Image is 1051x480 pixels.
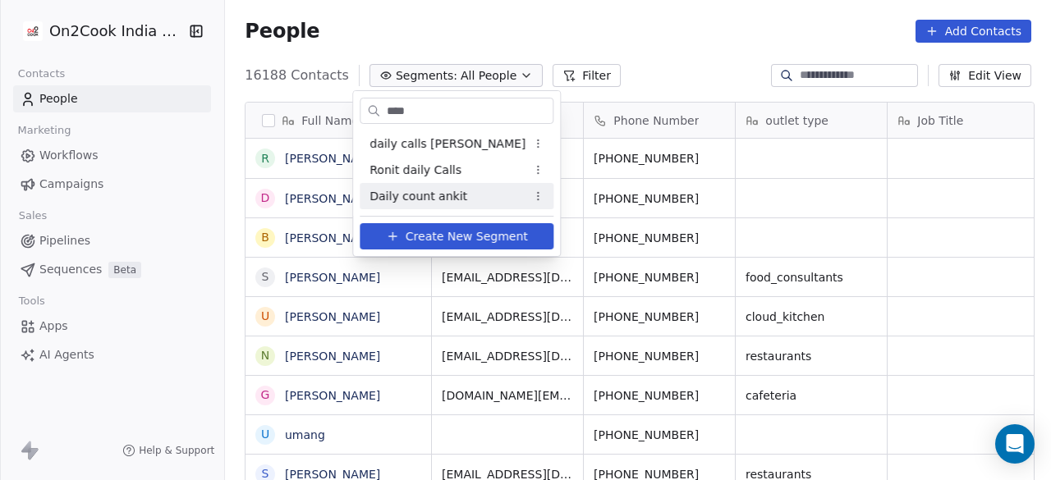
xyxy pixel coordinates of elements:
span: Ronit daily Calls [369,162,461,179]
span: Create New Segment [406,228,528,245]
span: daily calls [PERSON_NAME] [369,135,525,153]
div: Suggestions [360,130,553,209]
button: Create New Segment [360,223,553,249]
span: Daily count ankit [369,188,467,205]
